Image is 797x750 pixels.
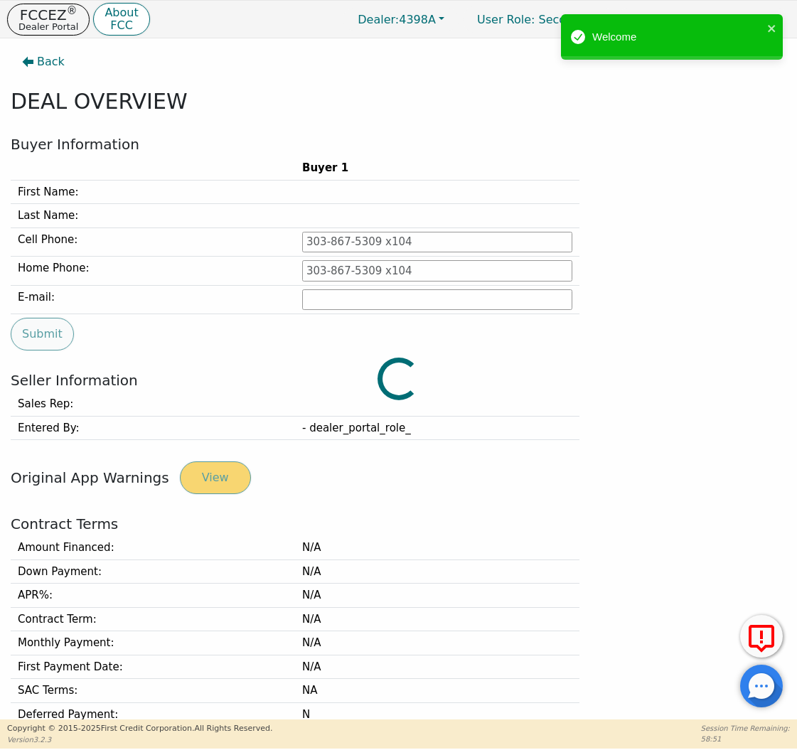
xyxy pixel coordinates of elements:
[67,4,77,17] sup: ®
[343,9,459,31] button: Dealer:4398A
[463,6,613,33] a: User Role: Secondary
[105,20,138,31] p: FCC
[7,4,90,36] button: FCCEZ®Dealer Portal
[18,22,78,31] p: Dealer Portal
[18,8,78,22] p: FCCEZ
[105,7,138,18] p: About
[616,9,790,31] button: 4398A:[PERSON_NAME]
[93,3,149,36] button: AboutFCC
[7,723,272,735] p: Copyright © 2015- 2025 First Credit Corporation.
[463,6,613,33] p: Secondary
[7,734,272,745] p: Version 3.2.3
[701,723,790,734] p: Session Time Remaining:
[358,13,436,26] span: 4398A
[194,724,272,733] span: All Rights Reserved.
[358,13,399,26] span: Dealer:
[477,13,535,26] span: User Role :
[592,29,763,45] div: Welcome
[701,734,790,744] p: 58:51
[740,615,783,658] button: Report Error to FCC
[767,20,777,36] button: close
